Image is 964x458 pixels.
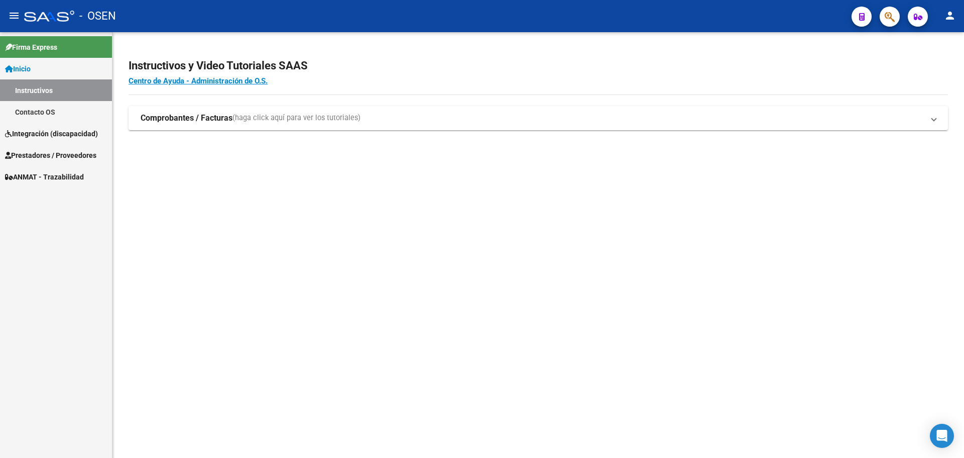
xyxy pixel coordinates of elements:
mat-icon: menu [8,10,20,22]
span: Inicio [5,63,31,74]
span: - OSEN [79,5,116,27]
mat-icon: person [944,10,956,22]
span: Firma Express [5,42,57,53]
a: Centro de Ayuda - Administración de O.S. [129,76,268,85]
span: Integración (discapacidad) [5,128,98,139]
mat-expansion-panel-header: Comprobantes / Facturas(haga click aquí para ver los tutoriales) [129,106,948,130]
div: Open Intercom Messenger [930,424,954,448]
h2: Instructivos y Video Tutoriales SAAS [129,56,948,75]
strong: Comprobantes / Facturas [141,113,232,124]
span: (haga click aquí para ver los tutoriales) [232,113,360,124]
span: Prestadores / Proveedores [5,150,96,161]
span: ANMAT - Trazabilidad [5,171,84,182]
